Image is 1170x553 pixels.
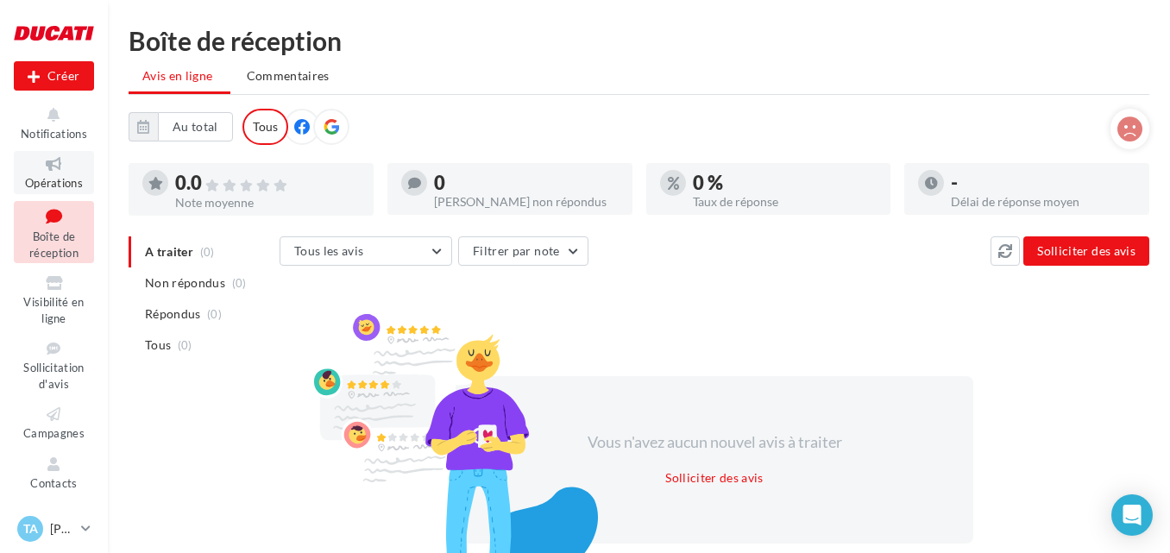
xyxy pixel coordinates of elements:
div: Vous n'avez aucun nouvel avis à traiter [566,431,863,454]
div: Open Intercom Messenger [1111,494,1153,536]
div: Nouvelle campagne [14,61,94,91]
a: Campagnes [14,401,94,443]
a: Opérations [14,151,94,193]
span: Campagnes [23,426,85,440]
div: 0 % [693,173,877,192]
div: Boîte de réception [129,28,1149,53]
div: Taux de réponse [693,196,877,208]
span: Répondus [145,305,201,323]
button: Solliciter des avis [1023,236,1149,266]
span: Contacts [30,476,78,490]
div: [PERSON_NAME] non répondus [434,196,619,208]
button: Au total [129,112,233,141]
span: (0) [178,338,192,352]
a: Visibilité en ligne [14,270,94,329]
span: TA [23,520,38,537]
span: Tous les avis [294,243,364,258]
span: (0) [232,276,247,290]
span: Tous [145,336,171,354]
a: Contacts [14,451,94,493]
button: Solliciter des avis [658,468,771,488]
div: Note moyenne [175,197,360,209]
a: Sollicitation d'avis [14,336,94,394]
span: Non répondus [145,274,225,292]
button: Au total [158,112,233,141]
button: Créer [14,61,94,91]
span: (0) [207,307,222,321]
span: Commentaires [247,68,330,83]
div: Tous [242,109,288,145]
a: TA [PERSON_NAME] [14,512,94,545]
span: Boîte de réception [29,229,79,260]
div: - [951,173,1135,192]
div: Délai de réponse moyen [951,196,1135,208]
div: 0.0 [175,173,360,193]
div: 0 [434,173,619,192]
button: Tous les avis [280,236,452,266]
span: Opérations [25,176,83,190]
span: Visibilité en ligne [23,295,84,325]
span: Sollicitation d'avis [23,361,84,391]
span: Notifications [21,127,87,141]
button: Notifications [14,102,94,144]
a: Boîte de réception [14,201,94,264]
p: [PERSON_NAME] [50,520,74,537]
button: Filtrer par note [458,236,588,266]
